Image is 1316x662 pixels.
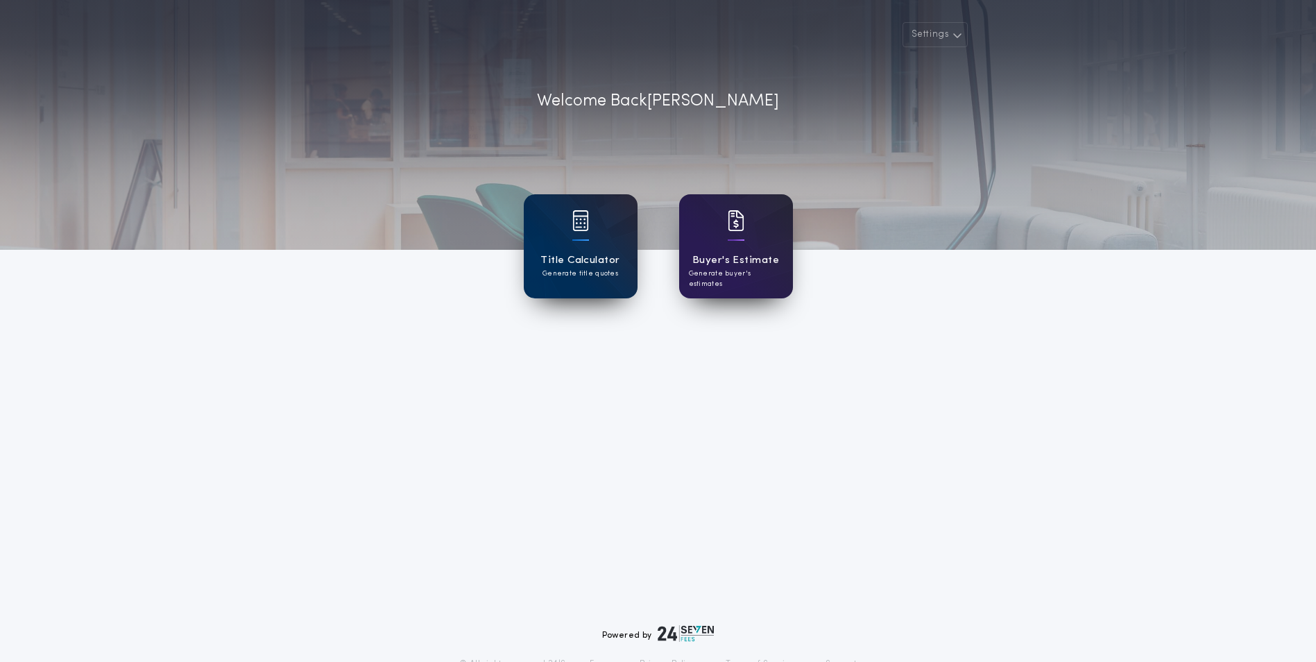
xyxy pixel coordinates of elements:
[689,269,783,289] p: Generate buyer's estimates
[524,194,638,298] a: card iconTitle CalculatorGenerate title quotes
[692,253,779,269] h1: Buyer's Estimate
[540,253,619,269] h1: Title Calculator
[602,625,715,642] div: Powered by
[728,210,744,231] img: card icon
[572,210,589,231] img: card icon
[658,625,715,642] img: logo
[537,89,779,114] p: Welcome Back [PERSON_NAME]
[679,194,793,298] a: card iconBuyer's EstimateGenerate buyer's estimates
[542,269,618,279] p: Generate title quotes
[903,22,968,47] button: Settings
